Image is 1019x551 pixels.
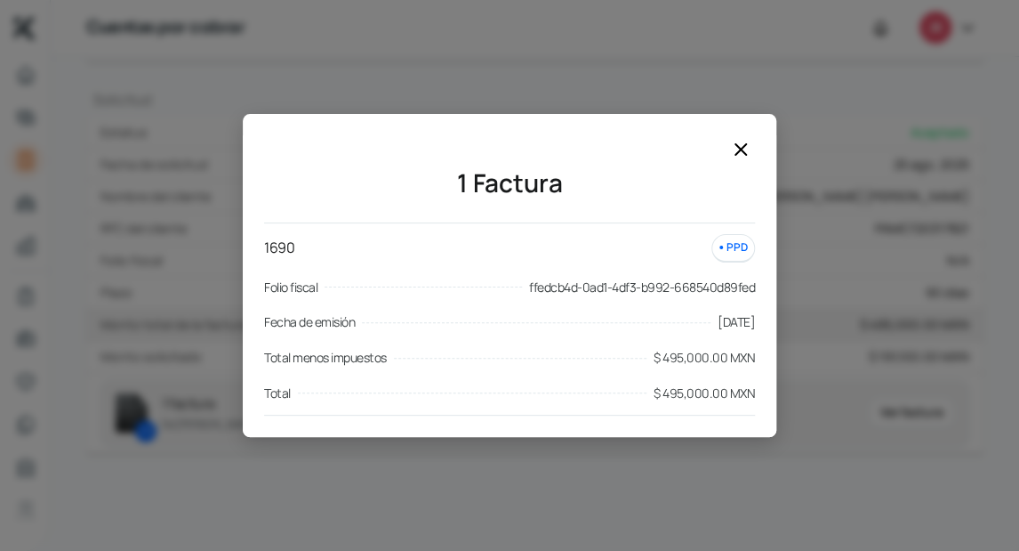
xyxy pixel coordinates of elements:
[529,277,755,298] span: ffedcb4d-0ad1-4df3-b992-668540d89fed
[654,383,755,404] span: $ 495,000.00 MXN
[711,234,755,262] div: PPD
[264,277,317,298] span: Folio fiscal
[654,347,755,369] span: $ 495,000.00 MXN
[264,236,294,260] p: 1690
[718,312,755,333] span: [DATE]
[457,164,563,201] div: 1 Factura
[264,347,387,369] span: Total menos impuestos
[264,312,355,333] span: Fecha de emisión
[264,383,291,404] span: Total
